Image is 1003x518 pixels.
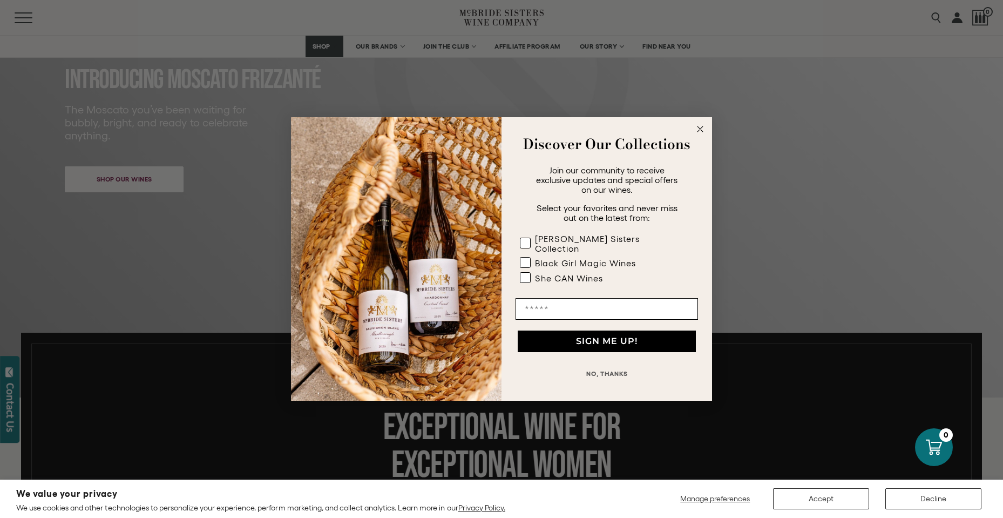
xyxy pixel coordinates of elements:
[536,165,677,194] span: Join our community to receive exclusive updates and special offers on our wines.
[523,133,690,154] strong: Discover Our Collections
[537,203,677,223] span: Select your favorites and never miss out on the latest from:
[458,503,505,512] a: Privacy Policy.
[680,494,750,503] span: Manage preferences
[939,428,953,442] div: 0
[516,298,698,320] input: Email
[773,488,869,509] button: Accept
[535,234,676,253] div: [PERSON_NAME] Sisters Collection
[885,488,981,509] button: Decline
[674,488,757,509] button: Manage preferences
[16,489,505,499] h2: We value your privacy
[16,503,505,513] p: We use cookies and other technologies to personalize your experience, perform marketing, and coll...
[535,273,603,283] div: She CAN Wines
[516,363,698,385] button: NO, THANKS
[535,258,636,268] div: Black Girl Magic Wines
[694,123,707,136] button: Close dialog
[291,117,501,401] img: 42653730-7e35-4af7-a99d-12bf478283cf.jpeg
[518,331,696,352] button: SIGN ME UP!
